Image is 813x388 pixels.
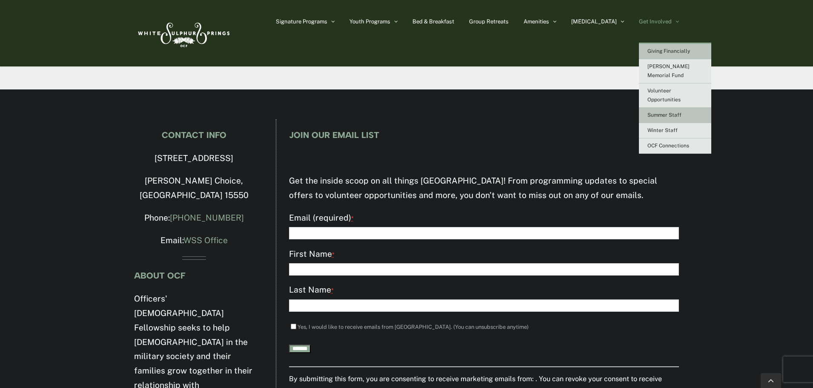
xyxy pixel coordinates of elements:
label: Yes, I would like to receive emails from [GEOGRAPHIC_DATA]. (You can unsubscribe anytime) [298,324,529,330]
abbr: required [351,215,354,222]
p: Get the inside scoop on all things [GEOGRAPHIC_DATA]! From programming updates to special offers ... [289,174,679,203]
p: Email: [134,233,254,248]
a: Summer Staff [639,108,711,123]
a: [PERSON_NAME] Memorial Fund [639,59,711,83]
img: White Sulphur Springs Logo [134,13,232,53]
a: Volunteer Opportunities [639,83,711,108]
p: [STREET_ADDRESS] [134,151,254,166]
span: Get Involved [639,19,672,24]
span: [MEDICAL_DATA] [571,19,617,24]
span: Summer Staff [647,112,681,118]
span: Giving Financially [647,48,690,54]
a: WSS Office [183,236,228,245]
p: [PERSON_NAME] Choice, [GEOGRAPHIC_DATA] 15550 [134,174,254,203]
span: Signature Programs [276,19,327,24]
span: Volunteer Opportunities [647,88,681,103]
h4: ABOUT OCF [134,271,254,280]
span: Bed & Breakfast [412,19,454,24]
a: OCF Connections [639,138,711,154]
a: Giving Financially [639,44,711,59]
h4: JOIN OUR EMAIL LIST [289,130,679,140]
abbr: required [331,287,334,294]
span: [PERSON_NAME] Memorial Fund [647,63,690,78]
a: Winter Staff [639,123,711,138]
h4: CONTACT INFO [134,130,254,140]
label: First Name [289,247,679,262]
span: Group Retreats [469,19,509,24]
span: Winter Staff [647,127,678,133]
span: Amenities [524,19,549,24]
span: OCF Connections [647,143,689,149]
label: Email (required) [289,211,679,226]
abbr: required [332,251,335,258]
span: Youth Programs [349,19,390,24]
a: [PHONE_NUMBER] [170,213,244,222]
label: Last Name [289,283,679,298]
p: Phone: [134,211,254,225]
